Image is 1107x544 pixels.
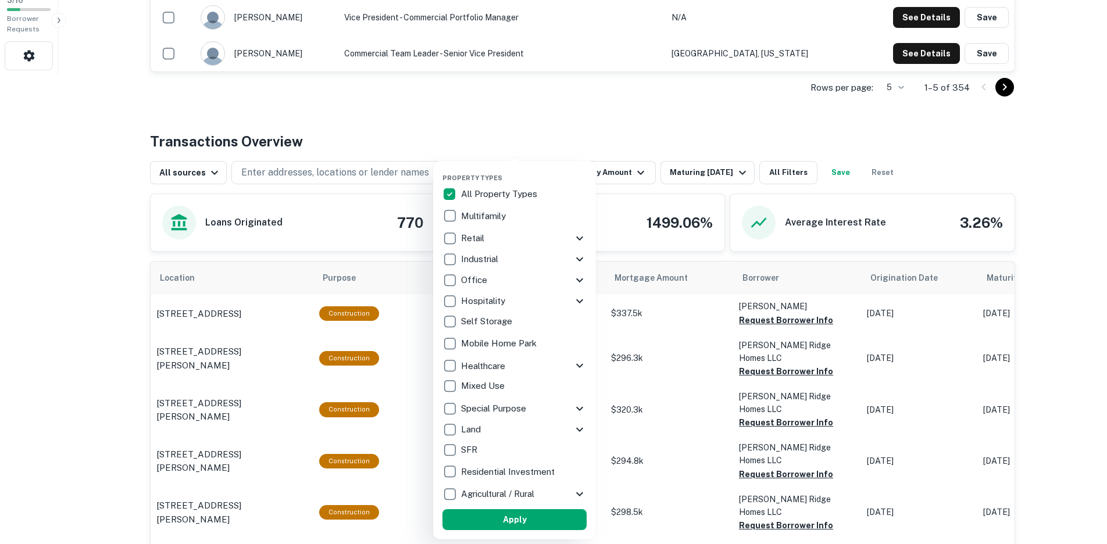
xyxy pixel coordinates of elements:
div: Healthcare [442,355,587,376]
span: Property Types [442,174,502,181]
p: Mixed Use [461,379,507,393]
iframe: Chat Widget [1049,414,1107,470]
div: Retail [442,228,587,249]
p: Self Storage [461,314,515,328]
div: Hospitality [442,291,587,312]
div: Agricultural / Rural [442,484,587,504]
p: Residential Investment [461,465,557,479]
div: Land [442,419,587,440]
p: SFR [461,443,480,457]
p: Healthcare [461,359,508,373]
p: Industrial [461,252,501,266]
p: Retail [461,231,487,245]
p: Mobile Home Park [461,337,539,350]
p: Land [461,423,483,436]
div: Special Purpose [442,398,587,419]
p: Multifamily [461,209,508,223]
p: Agricultural / Rural [461,487,537,501]
p: Office [461,273,490,287]
div: Industrial [442,249,587,270]
div: Office [442,270,587,291]
p: Special Purpose [461,402,528,416]
p: Hospitality [461,294,508,308]
p: All Property Types [461,187,540,201]
button: Apply [442,509,587,530]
